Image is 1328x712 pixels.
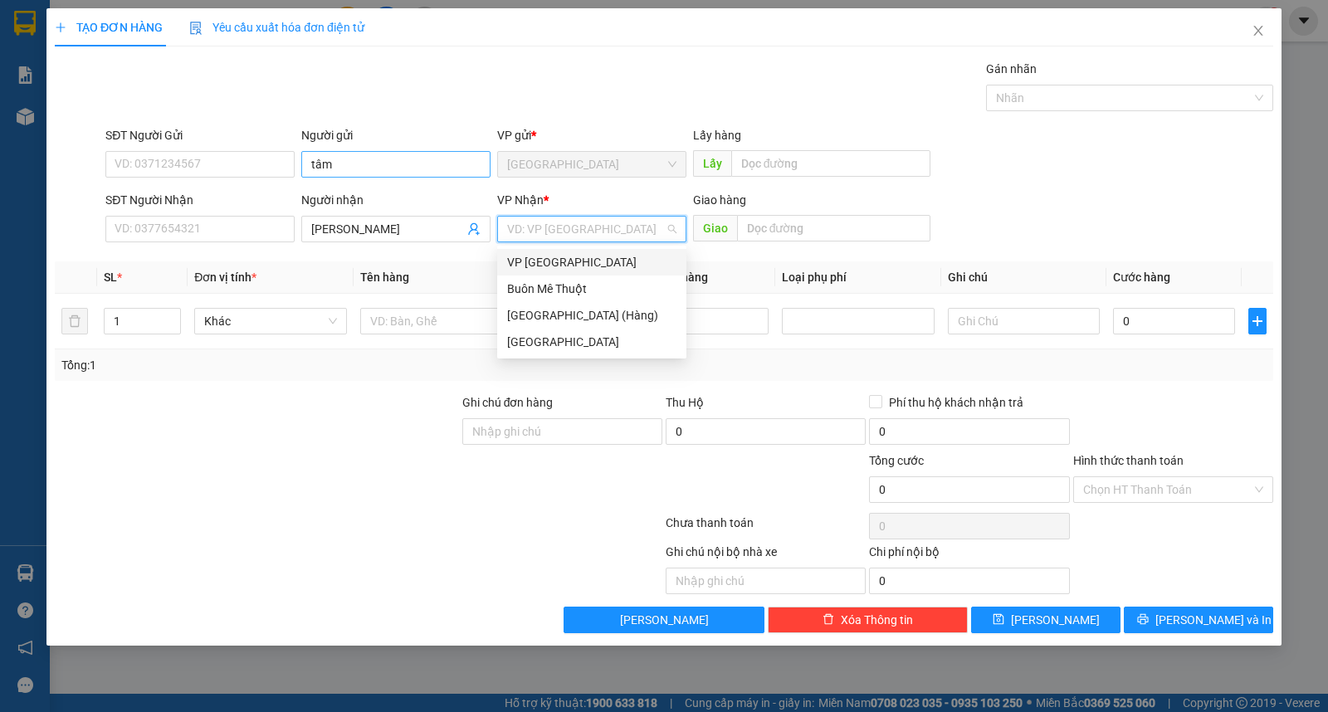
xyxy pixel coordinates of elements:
[507,333,676,351] div: [GEOGRAPHIC_DATA]
[204,309,337,334] span: Khác
[497,329,686,355] div: Sài Gòn
[731,150,931,177] input: Dọc đường
[666,568,866,594] input: Nhập ghi chú
[115,117,221,135] li: VP Buôn Mê Thuột
[467,222,481,236] span: user-add
[301,191,491,209] div: Người nhận
[647,308,769,334] input: 0
[1235,8,1282,55] button: Close
[360,308,513,334] input: VD: Bàn, Ghế
[497,126,686,144] div: VP gửi
[1248,308,1267,334] button: plus
[55,22,66,33] span: plus
[8,8,241,98] li: [GEOGRAPHIC_DATA]
[105,191,295,209] div: SĐT Người Nhận
[841,611,913,629] span: Xóa Thông tin
[693,150,731,177] span: Lấy
[666,396,704,409] span: Thu Hộ
[948,308,1101,334] input: Ghi Chú
[105,126,295,144] div: SĐT Người Gửi
[986,62,1037,76] label: Gán nhãn
[664,514,867,543] div: Chưa thanh toán
[1113,271,1170,284] span: Cước hàng
[462,396,554,409] label: Ghi chú đơn hàng
[189,22,203,35] img: icon
[869,543,1069,568] div: Chi phí nội bộ
[620,611,709,629] span: [PERSON_NAME]
[507,306,676,324] div: [GEOGRAPHIC_DATA] (Hàng)
[1252,24,1265,37] span: close
[666,543,866,568] div: Ghi chú nội bộ nhà xe
[61,356,514,374] div: Tổng: 1
[507,152,676,177] span: Sài Gòn
[61,308,88,334] button: delete
[497,276,686,302] div: Buôn Mê Thuột
[55,21,163,34] span: TẠO ĐƠN HÀNG
[104,271,117,284] span: SL
[1137,613,1149,627] span: printer
[497,302,686,329] div: Đà Nẵng (Hàng)
[507,253,676,271] div: VP [GEOGRAPHIC_DATA]
[497,193,544,207] span: VP Nhận
[693,129,741,142] span: Lấy hàng
[971,607,1120,633] button: save[PERSON_NAME]
[1073,454,1184,467] label: Hình thức thanh toán
[189,21,364,34] span: Yêu cầu xuất hóa đơn điện tử
[693,193,746,207] span: Giao hàng
[8,8,66,66] img: logo.jpg
[301,126,491,144] div: Người gửi
[1249,315,1266,328] span: plus
[882,393,1030,412] span: Phí thu hộ khách nhận trả
[507,280,676,298] div: Buôn Mê Thuột
[941,261,1107,294] th: Ghi chú
[497,249,686,276] div: VP Nha Trang
[8,117,115,172] li: VP [GEOGRAPHIC_DATA]
[693,215,737,241] span: Giao
[1124,607,1273,633] button: printer[PERSON_NAME] và In
[737,215,931,241] input: Dọc đường
[869,454,924,467] span: Tổng cước
[462,418,662,445] input: Ghi chú đơn hàng
[993,613,1004,627] span: save
[194,271,256,284] span: Đơn vị tính
[564,607,764,633] button: [PERSON_NAME]
[775,261,941,294] th: Loại phụ phí
[360,271,409,284] span: Tên hàng
[1155,611,1272,629] span: [PERSON_NAME] và In
[823,613,834,627] span: delete
[768,607,968,633] button: deleteXóa Thông tin
[1011,611,1100,629] span: [PERSON_NAME]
